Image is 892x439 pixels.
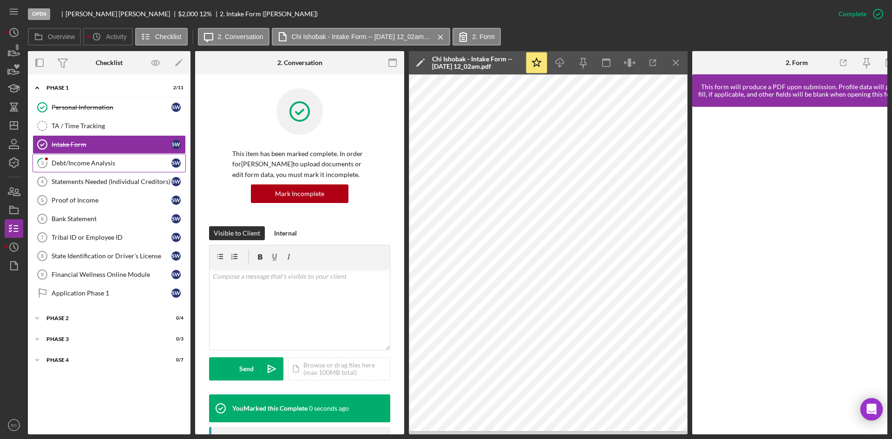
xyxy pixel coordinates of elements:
div: [PERSON_NAME] [PERSON_NAME] [66,10,178,18]
div: Phase 1 [46,85,160,91]
tspan: 7 [41,235,44,240]
div: S W [171,233,181,242]
button: Visible to Client [209,226,265,240]
label: Activity [106,33,126,40]
div: Debt/Income Analysis [52,159,171,167]
label: 2. Form [472,33,495,40]
div: S W [171,251,181,261]
div: 0 / 7 [167,357,184,363]
div: State Identification or Driver's License [52,252,171,260]
a: Application Phase 1SW [33,284,186,302]
div: Phase 4 [46,357,160,363]
a: 6Bank StatementSW [33,210,186,228]
a: 3Debt/Income AnalysisSW [33,154,186,172]
div: 2. Intake Form ([PERSON_NAME]) [220,10,318,18]
div: You Marked this Complete [232,405,308,412]
div: S W [171,196,181,205]
button: Send [209,357,283,380]
div: Tribal ID or Employee ID [52,234,171,241]
div: Intake Form [52,141,171,148]
a: 4Statements Needed (Individual Creditors)SW [33,172,186,191]
div: 2. Conversation [277,59,322,66]
div: S W [171,140,181,149]
div: Complete [839,5,866,23]
p: This item has been marked complete. In order for [PERSON_NAME] to upload documents or edit form d... [232,149,367,180]
time: 2025-10-07 13:03 [309,405,349,412]
div: S W [171,288,181,298]
div: S W [171,177,181,186]
button: Mark Incomplete [251,184,348,203]
a: 5Proof of IncomeSW [33,191,186,210]
label: 2. Conversation [218,33,263,40]
tspan: 3 [41,160,44,166]
button: Checklist [135,28,188,46]
tspan: 8 [41,253,44,259]
a: Personal InformationSW [33,98,186,117]
text: BS [11,423,17,428]
div: Financial Wellness Online Module [52,271,171,278]
div: Bank Statement [52,215,171,223]
button: BS [5,416,23,434]
div: Open [28,8,50,20]
div: Statements Needed (Individual Creditors) [52,178,171,185]
tspan: 9 [41,272,44,277]
a: Intake FormSW [33,135,186,154]
button: Internal [269,226,302,240]
div: 2. Form [786,59,808,66]
div: Mark Incomplete [275,184,324,203]
a: 8State Identification or Driver's LicenseSW [33,247,186,265]
button: Chi Ishobak - Intake Form -- [DATE] 12_02am.pdf [272,28,450,46]
div: Visible to Client [214,226,260,240]
tspan: 6 [41,216,44,222]
a: 7Tribal ID or Employee IDSW [33,228,186,247]
div: Open Intercom Messenger [860,398,883,420]
label: Overview [48,33,75,40]
button: Overview [28,28,81,46]
label: Chi Ishobak - Intake Form -- [DATE] 12_02am.pdf [292,33,431,40]
div: S W [171,103,181,112]
span: $2,000 [178,10,198,18]
div: 2 / 11 [167,85,184,91]
div: S W [171,270,181,279]
div: Phase 3 [46,336,160,342]
div: TA / Time Tracking [52,122,185,130]
div: Send [239,357,254,380]
div: Proof of Income [52,197,171,204]
div: 0 / 4 [167,315,184,321]
div: Personal Information [52,104,171,111]
div: 0 / 3 [167,336,184,342]
a: TA / Time Tracking [33,117,186,135]
div: Internal [274,226,297,240]
div: S W [171,214,181,223]
button: Activity [83,28,132,46]
div: Phase 2 [46,315,160,321]
div: Checklist [96,59,123,66]
div: Application Phase 1 [52,289,171,297]
button: 2. Conversation [198,28,269,46]
tspan: 5 [41,197,44,203]
tspan: 4 [41,179,44,184]
label: Checklist [155,33,182,40]
div: Chi Ishobak - Intake Form -- [DATE] 12_02am.pdf [432,55,520,70]
button: 2. Form [453,28,501,46]
div: 12 % [199,10,212,18]
a: 9Financial Wellness Online ModuleSW [33,265,186,284]
div: S W [171,158,181,168]
button: Complete [829,5,887,23]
